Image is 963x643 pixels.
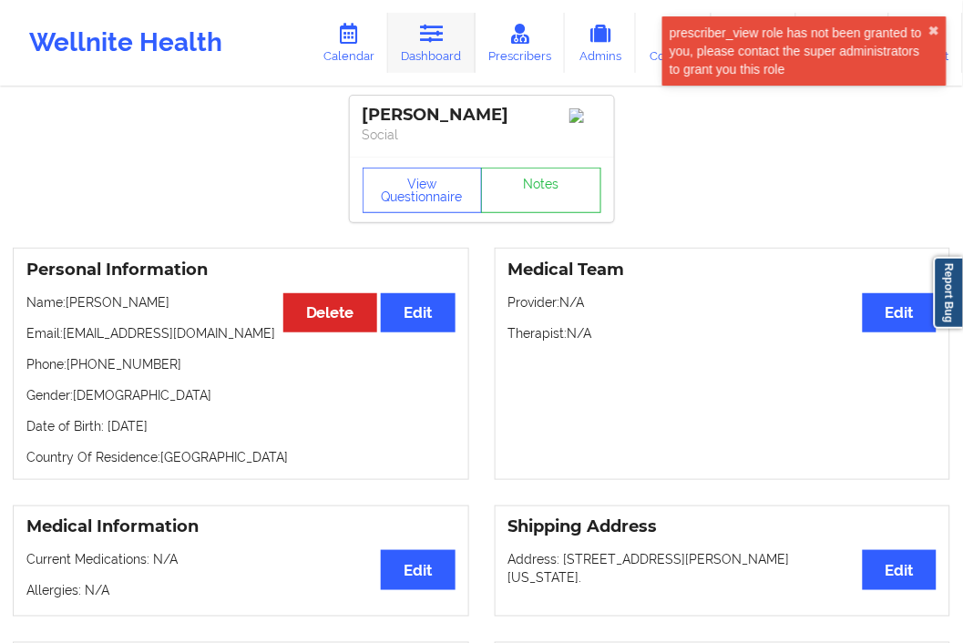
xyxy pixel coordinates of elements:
[508,516,937,537] h3: Shipping Address
[863,293,937,332] button: Edit
[283,293,377,332] button: Delete
[863,550,937,589] button: Edit
[26,417,456,435] p: Date of Birth: [DATE]
[26,550,456,568] p: Current Medications: N/A
[670,24,928,78] div: prescriber_view role has not been granted to you, please contact the super administrators to gran...
[26,324,456,342] p: Email: [EMAIL_ADDRESS][DOMAIN_NAME]
[508,324,937,342] p: Therapist: N/A
[565,13,636,73] a: Admins
[508,293,937,311] p: Provider: N/A
[363,105,601,126] div: [PERSON_NAME]
[363,168,483,213] button: View Questionnaire
[381,293,455,332] button: Edit
[388,13,476,73] a: Dashboard
[26,386,456,404] p: Gender: [DEMOGRAPHIC_DATA]
[26,516,456,537] h3: Medical Information
[508,260,937,281] h3: Medical Team
[569,108,601,123] img: Image%2Fplaceholer-image.png
[26,260,456,281] h3: Personal Information
[26,293,456,311] p: Name: [PERSON_NAME]
[928,24,939,38] button: close
[481,168,601,213] a: Notes
[476,13,566,73] a: Prescribers
[636,13,712,73] a: Coaches
[934,257,963,329] a: Report Bug
[26,581,456,599] p: Allergies: N/A
[310,13,388,73] a: Calendar
[26,355,456,373] p: Phone: [PHONE_NUMBER]
[363,126,601,144] p: Social
[508,550,937,587] p: Address: [STREET_ADDRESS][PERSON_NAME][US_STATE].
[26,448,456,466] p: Country Of Residence: [GEOGRAPHIC_DATA]
[381,550,455,589] button: Edit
